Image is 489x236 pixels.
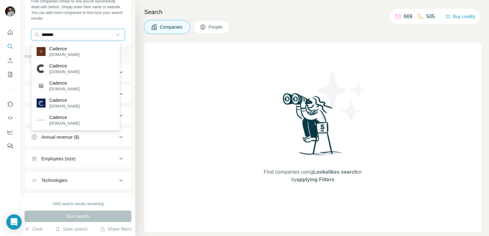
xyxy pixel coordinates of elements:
[5,98,15,110] button: Use Surfe on LinkedIn
[5,6,15,17] img: Avatar
[5,41,15,52] button: Search
[49,86,80,92] p: [DOMAIN_NAME]
[49,103,80,109] p: [DOMAIN_NAME]
[313,68,370,125] img: Surfe Illustration - Stars
[25,151,131,166] button: Employees (size)
[25,226,43,232] button: Clear
[5,126,15,138] button: Dashboard
[49,45,80,52] p: Cadence
[5,69,15,80] button: My lists
[313,169,358,175] span: Lookalikes search
[25,173,131,188] button: Technologies
[53,201,104,207] div: 1940 search results remaining
[49,121,80,126] p: [DOMAIN_NAME]
[25,86,131,101] button: Industry
[49,52,80,58] p: [DOMAIN_NAME]
[25,194,131,210] button: Keywords
[49,63,80,69] p: Cadence
[37,47,46,56] img: Cadence
[426,13,435,20] p: 505
[41,177,67,184] div: Technologies
[5,55,15,66] button: Enrich CSV
[49,114,80,121] p: Cadence
[37,116,46,125] img: Cadence
[37,64,46,73] img: Cadence
[25,53,131,59] p: Company information
[160,24,183,30] span: Companies
[5,140,15,152] button: Feedback
[49,80,80,86] p: Cadence
[25,65,131,80] button: Company
[280,91,346,162] img: Surfe Illustration - Woman searching with binoculars
[209,24,223,30] span: People
[297,177,334,182] span: applying Filters
[6,214,22,230] div: Open Intercom Messenger
[404,13,412,20] p: 669
[41,134,79,140] div: Annual revenue ($)
[25,129,131,145] button: Annual revenue ($)
[262,168,364,184] span: Find companies using or by
[5,27,15,38] button: Quick start
[41,156,75,162] div: Employees (size)
[37,81,46,90] img: Cadence
[5,112,15,124] button: Use Surfe API
[37,99,46,108] img: Cadence
[144,8,481,17] h4: Search
[49,69,80,75] p: [DOMAIN_NAME]
[445,12,475,21] button: Buy credits
[55,226,88,232] button: Save search
[25,108,131,123] button: HQ location
[100,226,131,232] button: Share filters
[49,97,80,103] p: Cadence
